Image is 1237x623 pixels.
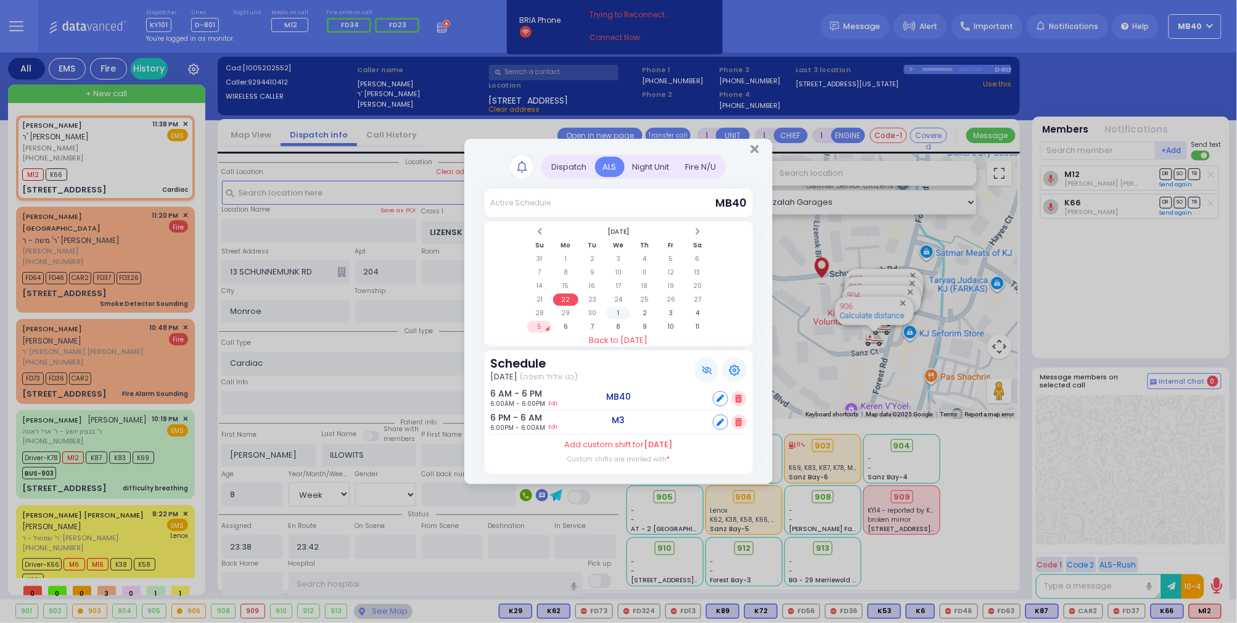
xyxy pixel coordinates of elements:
div: Fire N/U [678,157,725,177]
span: Next Month [694,227,701,236]
td: 29 [553,307,578,320]
span: [DATE] [490,371,517,383]
td: 19 [659,280,684,292]
td: 30 [580,307,605,320]
td: 6 [685,253,710,265]
td: 31 [527,253,553,265]
td: 18 [632,280,657,292]
td: 3 [659,307,684,320]
th: Select Month [553,226,683,238]
td: 16 [580,280,605,292]
span: MB40 [716,196,747,210]
td: 20 [685,280,710,292]
th: We [606,239,631,252]
th: Sa [685,239,710,252]
div: Night Unit [625,157,678,177]
h5: M3 [612,415,625,426]
div: ALS [595,157,625,177]
td: 11 [685,321,710,333]
td: 13 [685,266,710,279]
td: 10 [659,321,684,333]
td: 8 [553,266,578,279]
td: 1 [606,307,631,320]
td: 26 [659,294,684,306]
h3: Schedule [490,357,578,371]
td: 25 [632,294,657,306]
td: 2 [632,307,657,320]
h6: 6 PM - 6 AM [490,413,524,423]
div: Active Schedule [490,197,551,208]
td: 11 [632,266,657,279]
td: 6 [553,321,578,333]
div: Dispatch [544,157,595,177]
span: Previous Month [536,227,543,236]
a: Edit [549,399,558,408]
th: Mo [553,239,578,252]
td: 14 [527,280,553,292]
h6: 6 AM - 6 PM [490,389,524,399]
td: 17 [606,280,631,292]
h5: MB40 [606,392,631,402]
span: 6:00AM - 6:00PM [490,399,545,408]
a: Back to [DATE] [485,334,753,347]
span: (כט אלול תשפה) [520,371,578,383]
a: Edit [549,423,558,432]
td: 5 [659,253,684,265]
label: Custom shifts are marked with [567,455,670,464]
td: 23 [580,294,605,306]
td: 24 [606,294,631,306]
td: 7 [580,321,605,333]
td: 21 [527,294,553,306]
td: 12 [659,266,684,279]
th: Fr [659,239,684,252]
td: 28 [527,307,553,320]
td: 5 [527,321,553,333]
td: 9 [580,266,605,279]
td: 4 [685,307,710,320]
button: Close [750,143,758,155]
td: 1 [553,253,578,265]
td: 15 [553,280,578,292]
label: Add custom shift for [565,439,673,451]
td: 3 [606,253,631,265]
th: Th [632,239,657,252]
td: 2 [580,253,605,265]
td: 7 [527,266,553,279]
td: 4 [632,253,657,265]
span: [DATE] [644,439,673,450]
span: 6:00PM - 6:00AM [490,423,545,432]
td: 8 [606,321,631,333]
th: Su [527,239,553,252]
th: Tu [580,239,605,252]
td: 22 [553,294,578,306]
td: 10 [606,266,631,279]
td: 9 [632,321,657,333]
td: 27 [685,294,710,306]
